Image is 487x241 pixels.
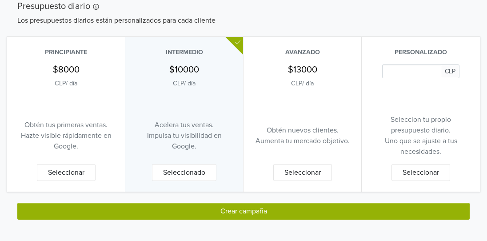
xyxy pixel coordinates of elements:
[382,64,441,78] input: Daily Custom Budget
[136,130,232,152] p: Impulsa tu visibilidad en Google.
[37,164,96,181] button: Seleccionar
[55,79,78,88] p: CLP / día
[155,120,214,130] p: Acelera tus ventas.
[18,130,114,152] p: Hazte visible rápidamente en Google.
[152,164,216,181] button: Seleccionado
[18,48,114,57] p: Principiante
[17,203,470,220] button: Crear campaña
[24,120,108,130] p: Obtén tus primeras ventas.
[273,164,332,181] button: Seleccionar
[391,164,450,181] button: Seleccionar
[169,64,199,75] h5: $10000
[372,136,469,157] p: Uno que se ajuste a tus necesidades.
[254,48,351,57] p: Avanzado
[255,136,350,146] p: Aumenta tu mercado objetivo.
[441,64,459,78] span: CLP
[372,48,469,57] p: Personalizado
[173,79,196,88] p: CLP / día
[17,1,470,12] h5: Presupuesto diario
[17,15,470,26] p: Los presupuestos diarios están personalizados para cada cliente
[267,125,339,136] p: Obtén nuevos clientes.
[291,79,314,88] p: CLP / día
[136,48,232,57] p: Intermedio
[372,114,469,136] p: Seleccion tu propio presupuesto diario.
[53,64,80,75] h5: $8000
[288,64,317,75] h5: $13000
